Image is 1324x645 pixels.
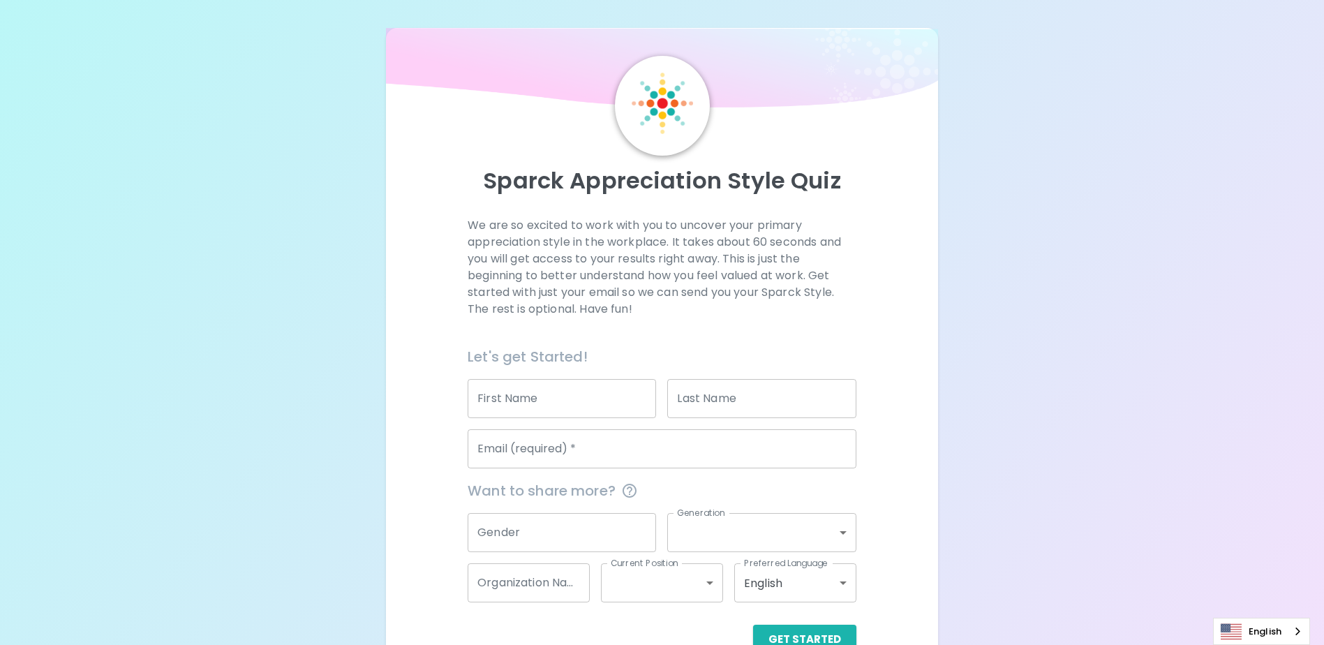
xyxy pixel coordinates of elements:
[468,217,856,318] p: We are so excited to work with you to uncover your primary appreciation style in the workplace. I...
[403,167,921,195] p: Sparck Appreciation Style Quiz
[1214,618,1309,644] a: English
[744,557,828,569] label: Preferred Language
[468,346,856,368] h6: Let's get Started!
[1213,618,1310,645] div: Language
[621,482,638,499] svg: This information is completely confidential and only used for aggregated appreciation studies at ...
[1213,618,1310,645] aside: Language selected: English
[468,480,856,502] span: Want to share more?
[677,507,725,519] label: Generation
[386,28,937,114] img: wave
[734,563,856,602] div: English
[611,557,678,569] label: Current Position
[632,73,693,134] img: Sparck Logo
